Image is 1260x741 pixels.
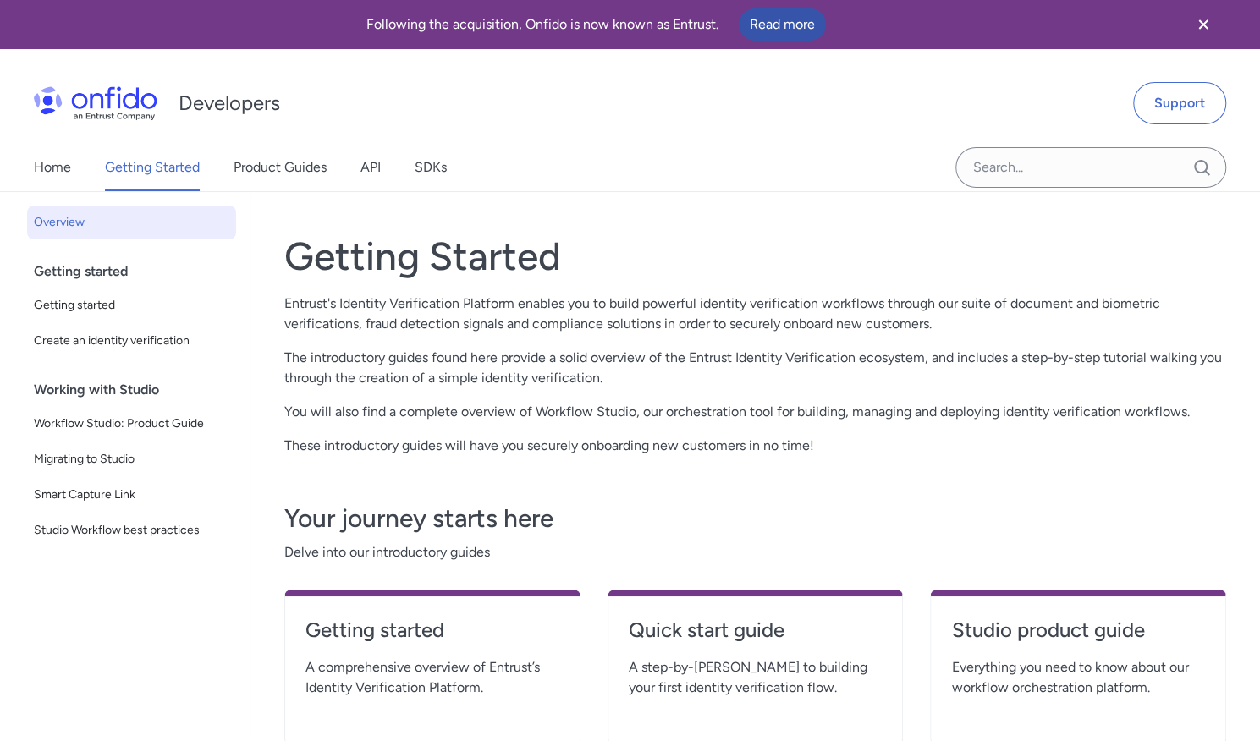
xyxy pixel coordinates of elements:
[955,147,1226,188] input: Onfido search input field
[284,402,1226,422] p: You will also find a complete overview of Workflow Studio, our orchestration tool for building, m...
[1172,3,1235,46] button: Close banner
[284,502,1226,535] h3: Your journey starts here
[629,617,883,644] h4: Quick start guide
[360,144,381,191] a: API
[234,144,327,191] a: Product Guides
[34,212,229,233] span: Overview
[415,144,447,191] a: SDKs
[284,233,1226,280] h1: Getting Started
[284,294,1226,334] p: Entrust's Identity Verification Platform enables you to build powerful identity verification work...
[34,295,229,316] span: Getting started
[27,442,236,476] a: Migrating to Studio
[284,348,1226,388] p: The introductory guides found here provide a solid overview of the Entrust Identity Verification ...
[34,520,229,541] span: Studio Workflow best practices
[34,373,243,407] div: Working with Studio
[284,436,1226,456] p: These introductory guides will have you securely onboarding new customers in no time!
[739,8,826,41] a: Read more
[1193,14,1213,35] svg: Close banner
[105,144,200,191] a: Getting Started
[34,414,229,434] span: Workflow Studio: Product Guide
[305,657,559,698] span: A comprehensive overview of Entrust’s Identity Verification Platform.
[284,542,1226,563] span: Delve into our introductory guides
[305,617,559,657] a: Getting started
[27,478,236,512] a: Smart Capture Link
[20,8,1172,41] div: Following the acquisition, Onfido is now known as Entrust.
[951,657,1205,698] span: Everything you need to know about our workflow orchestration platform.
[27,513,236,547] a: Studio Workflow best practices
[305,617,559,644] h4: Getting started
[34,255,243,288] div: Getting started
[27,407,236,441] a: Workflow Studio: Product Guide
[27,288,236,322] a: Getting started
[34,485,229,505] span: Smart Capture Link
[1133,82,1226,124] a: Support
[27,206,236,239] a: Overview
[27,324,236,358] a: Create an identity verification
[179,90,280,117] h1: Developers
[34,144,71,191] a: Home
[34,449,229,469] span: Migrating to Studio
[34,86,157,120] img: Onfido Logo
[34,331,229,351] span: Create an identity verification
[951,617,1205,657] a: Studio product guide
[629,617,883,657] a: Quick start guide
[629,657,883,698] span: A step-by-[PERSON_NAME] to building your first identity verification flow.
[951,617,1205,644] h4: Studio product guide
